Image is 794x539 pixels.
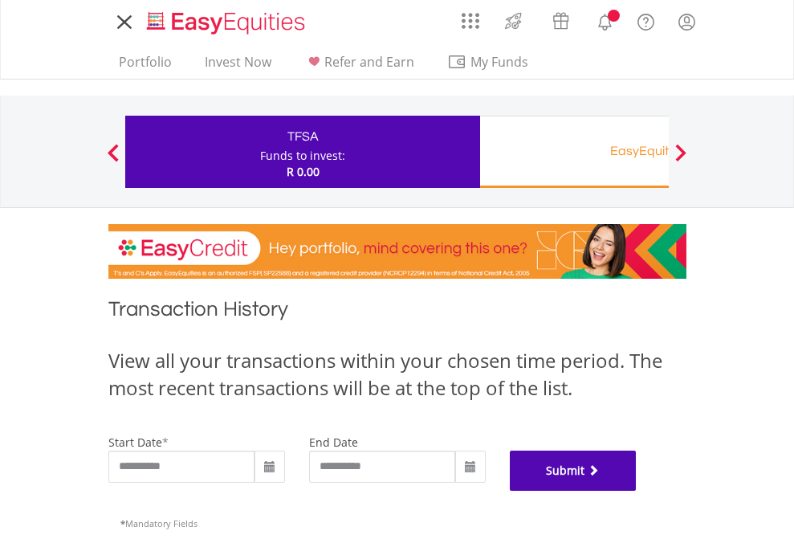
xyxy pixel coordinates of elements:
[108,347,686,402] div: View all your transactions within your chosen time period. The most recent transactions will be a...
[324,53,414,71] span: Refer and Earn
[584,4,625,36] a: Notifications
[548,8,574,34] img: vouchers-v2.svg
[451,4,490,30] a: AppsGrid
[108,224,686,279] img: EasyCredit Promotion Banner
[108,435,162,450] label: start date
[108,295,686,331] h1: Transaction History
[309,435,358,450] label: end date
[260,148,345,164] div: Funds to invest:
[500,8,527,34] img: thrive-v2.svg
[198,54,278,79] a: Invest Now
[144,10,311,36] img: EasyEquities_Logo.png
[97,152,129,168] button: Previous
[120,517,197,529] span: Mandatory Fields
[462,12,479,30] img: grid-menu-icon.svg
[447,51,552,72] span: My Funds
[298,54,421,79] a: Refer and Earn
[665,152,697,168] button: Next
[135,125,470,148] div: TFSA
[666,4,707,39] a: My Profile
[112,54,178,79] a: Portfolio
[287,164,320,179] span: R 0.00
[537,4,584,34] a: Vouchers
[625,4,666,36] a: FAQ's and Support
[140,4,311,36] a: Home page
[510,451,637,491] button: Submit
